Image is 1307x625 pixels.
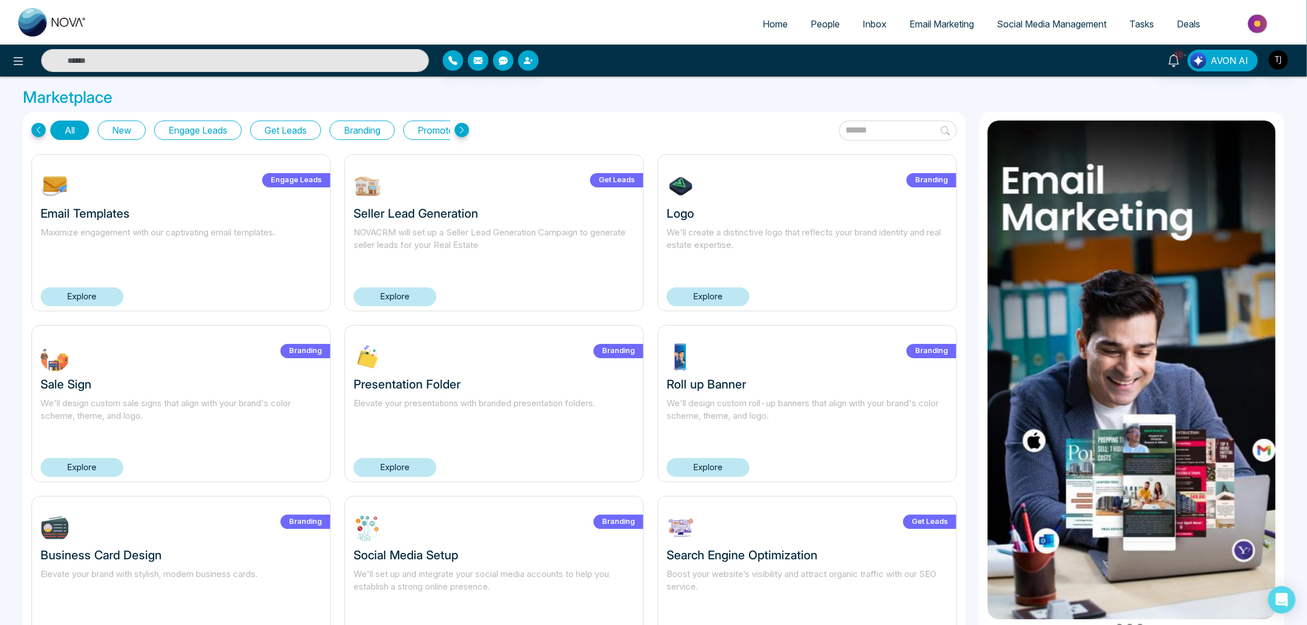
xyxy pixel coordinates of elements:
button: All [50,121,89,140]
a: People [799,13,851,35]
img: NOmgJ1742393483.jpg [41,172,69,201]
p: We'll design custom sale signs that align with your brand's color scheme, theme, and logo. [41,397,322,436]
h3: Business Card Design [41,548,322,562]
label: Engage Leads [262,173,330,187]
a: 10+ [1160,50,1188,70]
label: Branding [907,344,956,358]
h3: Social Media Setup [354,548,635,562]
a: Email Marketing [898,13,985,35]
span: Home [763,18,788,30]
a: Deals [1165,13,1212,35]
label: Get Leads [590,173,643,187]
h3: Logo [667,206,948,221]
a: Explore [667,287,749,306]
a: Explore [41,458,123,477]
span: Inbox [863,18,887,30]
img: W9EOY1739212645.jpg [354,172,382,201]
span: AVON AI [1210,54,1248,67]
h3: Presentation Folder [354,377,635,391]
button: Engage Leads [154,121,242,140]
label: Branding [907,173,956,187]
p: NOVACRM will set up a Seller Lead Generation Campaign to generate seller leads for your Real Estate [354,226,635,265]
label: Branding [594,515,643,529]
button: Branding [330,121,395,140]
span: Email Marketing [909,18,974,30]
button: AVON AI [1188,50,1258,71]
a: Explore [667,458,749,477]
span: People [811,18,840,30]
h3: Search Engine Optimization [667,548,948,562]
a: Explore [354,287,436,306]
button: Promote Listings [403,121,501,140]
img: BbxDK1732303356.jpg [41,514,69,542]
label: Branding [280,515,330,529]
img: ABHm51732302824.jpg [354,514,382,542]
img: Lead Flow [1190,53,1206,69]
p: Boost your website’s visibility and attract organic traffic with our SEO service. [667,568,948,607]
a: Explore [354,458,436,477]
h3: Sale Sign [41,377,322,391]
span: 10+ [1174,50,1184,60]
label: Branding [280,344,330,358]
h3: Marketplace [23,88,1284,107]
img: User Avatar [1269,50,1288,70]
p: We'll design custom roll-up banners that align with your brand's color scheme, theme, and logo. [667,397,948,436]
p: Elevate your brand with stylish, modern business cards. [41,568,322,607]
img: item1.png [988,121,1276,619]
img: 7tHiu1732304639.jpg [667,172,695,201]
img: FWbuT1732304245.jpg [41,343,69,371]
h3: Email Templates [41,206,322,221]
h3: Roll up Banner [667,377,948,391]
p: Maximize engagement with our captivating email templates. [41,226,322,265]
span: Deals [1177,18,1200,30]
a: Home [751,13,799,35]
div: Open Intercom Messenger [1268,586,1296,614]
img: Market-place.gif [1217,11,1300,37]
label: Branding [594,344,643,358]
img: eYwbv1730743564.jpg [667,514,695,542]
p: We'll set up and integrate your social media accounts to help you establish a strong online prese... [354,568,635,607]
h3: Seller Lead Generation [354,206,635,221]
label: Get Leads [903,515,956,529]
button: Get Leads [250,121,321,140]
a: Social Media Management [985,13,1118,35]
span: Social Media Management [997,18,1106,30]
p: We'll create a distinctive logo that reflects your brand identity and real estate expertise. [667,226,948,265]
a: Inbox [851,13,898,35]
p: Elevate your presentations with branded presentation folders. [354,397,635,436]
img: Nova CRM Logo [18,8,87,37]
a: Tasks [1118,13,1165,35]
img: ptdrg1732303548.jpg [667,343,695,371]
a: Explore [41,287,123,306]
span: Tasks [1129,18,1154,30]
img: XLP2c1732303713.jpg [354,343,382,371]
button: New [98,121,146,140]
